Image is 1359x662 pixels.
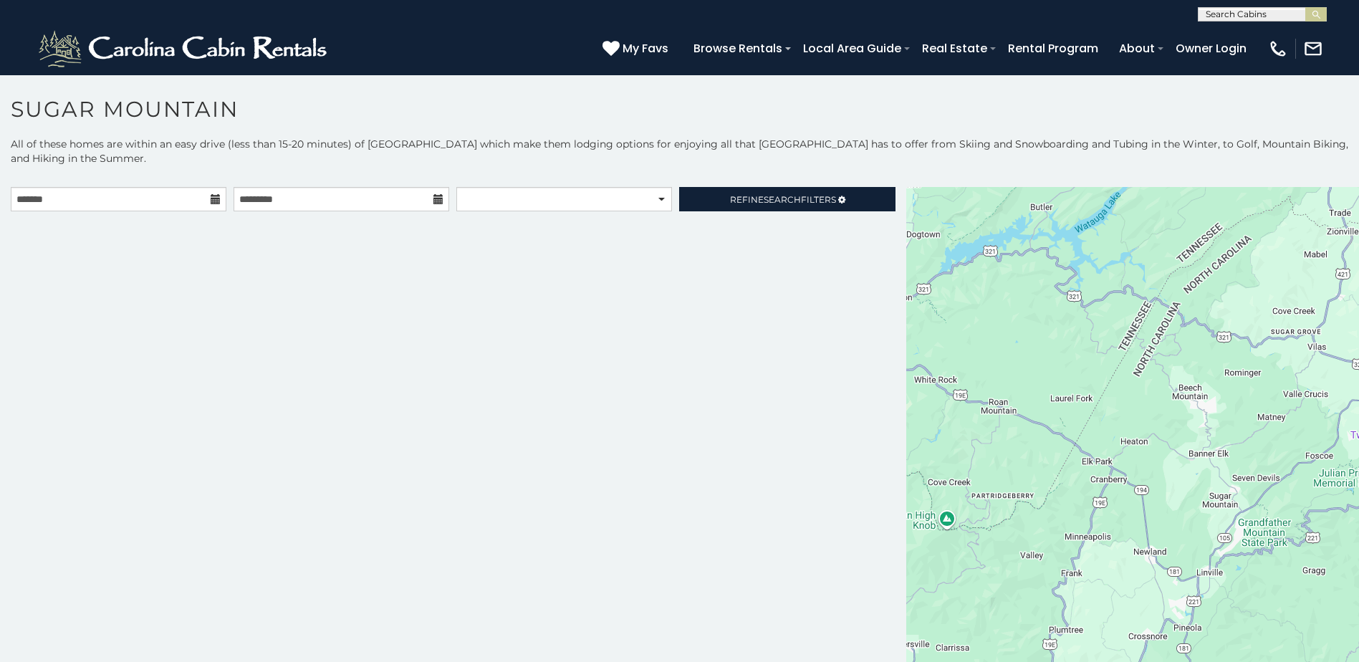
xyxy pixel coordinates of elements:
[915,36,994,61] a: Real Estate
[1112,36,1162,61] a: About
[623,39,668,57] span: My Favs
[1001,36,1105,61] a: Rental Program
[602,39,672,58] a: My Favs
[796,36,908,61] a: Local Area Guide
[686,36,789,61] a: Browse Rentals
[679,187,895,211] a: RefineSearchFilters
[764,194,801,205] span: Search
[1268,39,1288,59] img: phone-regular-white.png
[1303,39,1323,59] img: mail-regular-white.png
[730,194,836,205] span: Refine Filters
[36,27,333,70] img: White-1-2.png
[1168,36,1254,61] a: Owner Login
